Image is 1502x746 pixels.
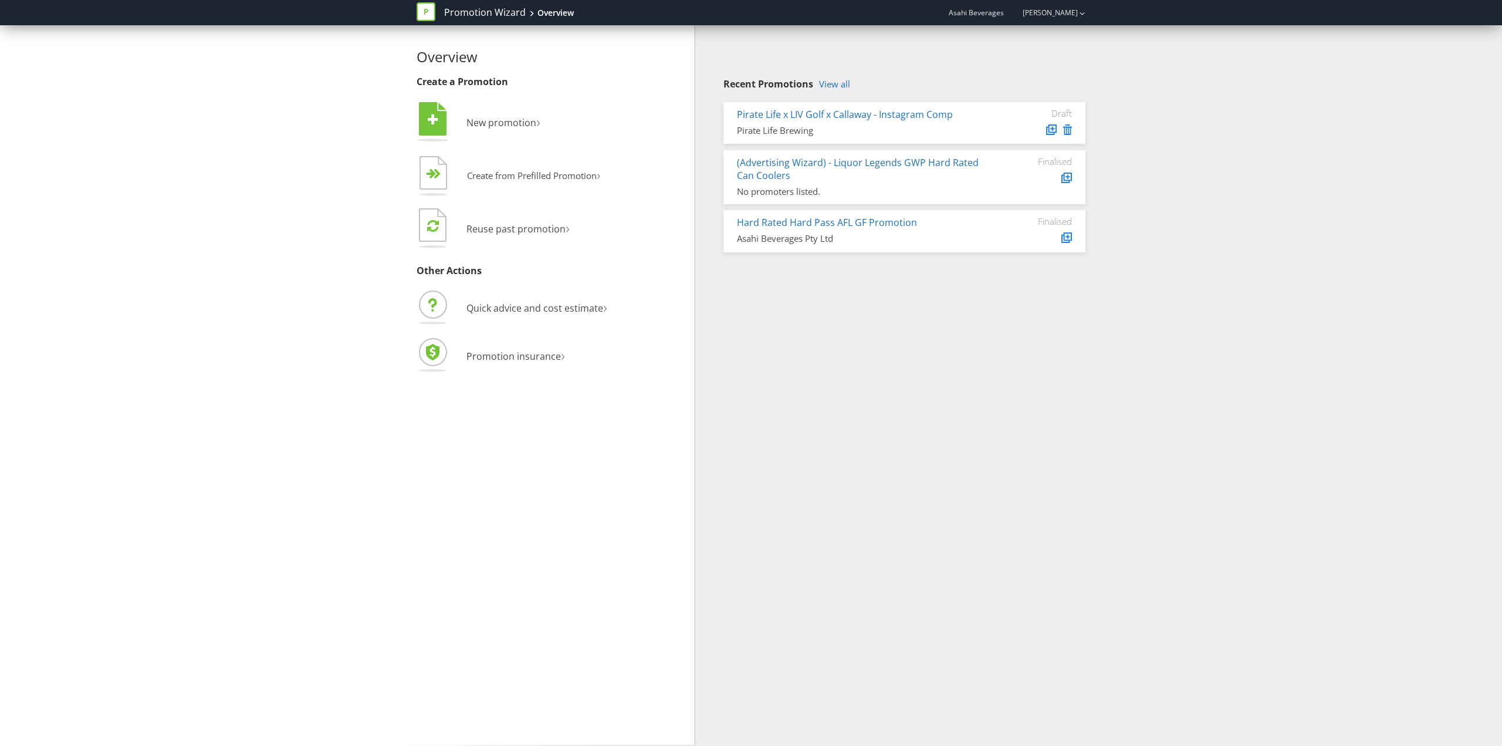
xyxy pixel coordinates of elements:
div: Pirate Life Brewing [737,124,984,137]
a: Quick advice and cost estimate› [417,302,607,315]
span: › [561,345,565,364]
button: Create from Prefilled Promotion› [417,153,601,200]
div: Finalised [1002,156,1072,167]
span: › [566,218,570,237]
span: Quick advice and cost estimate [466,302,603,315]
span: Reuse past promotion [466,222,566,235]
span: Create from Prefilled Promotion [467,170,597,181]
span: New promotion [466,116,536,129]
span: › [597,166,601,184]
tspan:  [428,113,438,126]
h2: Overview [417,49,685,65]
a: View all [819,79,850,89]
span: › [603,297,607,316]
tspan:  [434,168,441,180]
div: No promoters listed. [737,185,984,198]
span: Asahi Beverages [949,8,1004,18]
a: Promotion insurance› [417,350,565,363]
a: Promotion Wizard [444,6,526,19]
h3: Create a Promotion [417,77,685,87]
tspan:  [427,219,439,232]
a: [PERSON_NAME] [1011,8,1078,18]
div: Overview [537,7,574,19]
div: Asahi Beverages Pty Ltd [737,232,984,245]
span: Promotion insurance [466,350,561,363]
a: Pirate Life x LIV Golf x Callaway - Instagram Comp [737,108,953,121]
h3: Other Actions [417,266,685,276]
span: › [536,112,540,131]
span: Recent Promotions [723,77,813,90]
div: Finalised [1002,216,1072,227]
div: Draft [1002,108,1072,119]
a: (Advertising Wizard) - Liquor Legends GWP Hard Rated Can Coolers [737,156,979,183]
a: Hard Rated Hard Pass AFL GF Promotion [737,216,917,229]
